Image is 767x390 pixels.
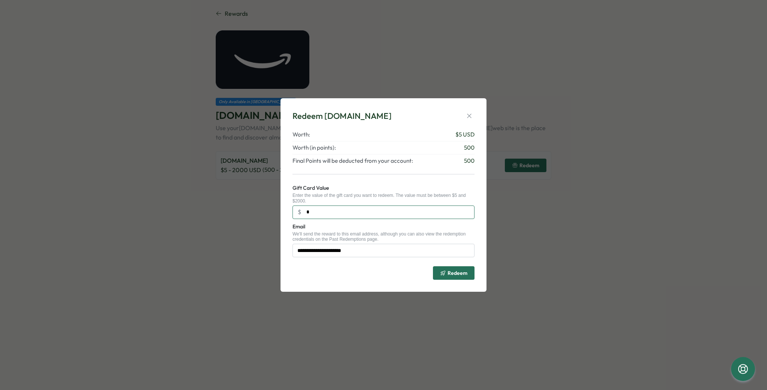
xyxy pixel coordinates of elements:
label: Email [292,223,305,231]
span: 500 [464,144,475,152]
button: Redeem [433,266,475,280]
label: Gift Card Value [292,184,329,192]
span: $ 5 USD [455,130,475,139]
span: Redeem [448,270,467,276]
span: Worth: [292,130,310,139]
div: We'll send the reward to this email address, although you can also view the redemption credential... [292,231,475,242]
span: Final Points will be deducted from your account: [292,157,413,165]
span: 500 [464,157,475,165]
div: Redeem [DOMAIN_NAME] [292,110,392,122]
span: Worth (in points): [292,144,336,152]
div: Enter the value of the gift card you want to redeem. The value must be between $5 and $2000. [292,193,475,204]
